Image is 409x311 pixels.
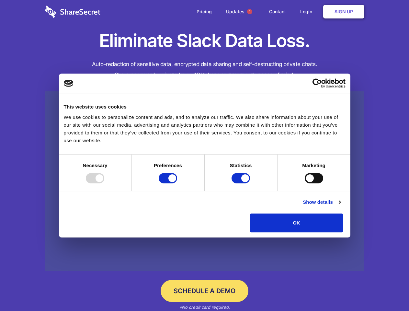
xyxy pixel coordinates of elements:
a: Schedule a Demo [161,280,248,302]
img: logo-wordmark-white-trans-d4663122ce5f474addd5e946df7df03e33cb6a1c49d2221995e7729f52c070b2.svg [45,6,100,18]
strong: Marketing [302,163,325,168]
strong: Statistics [230,163,252,168]
h1: Eliminate Slack Data Loss. [45,29,364,52]
a: Wistia video thumbnail [45,91,364,271]
h4: Auto-redaction of sensitive data, encrypted data sharing and self-destructing private chats. Shar... [45,59,364,80]
em: *No credit card required. [179,305,230,310]
button: OK [250,213,343,232]
a: Pricing [190,2,218,22]
span: 1 [247,9,252,14]
strong: Preferences [154,163,182,168]
strong: Necessary [83,163,108,168]
a: Login [294,2,322,22]
a: Contact [263,2,292,22]
a: Usercentrics Cookiebot - opens in a new window [289,78,346,88]
a: Show details [303,198,340,206]
a: Sign Up [323,5,364,18]
div: We use cookies to personalize content and ads, and to analyze our traffic. We also share informat... [64,113,346,144]
div: This website uses cookies [64,103,346,111]
img: logo [64,80,74,87]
